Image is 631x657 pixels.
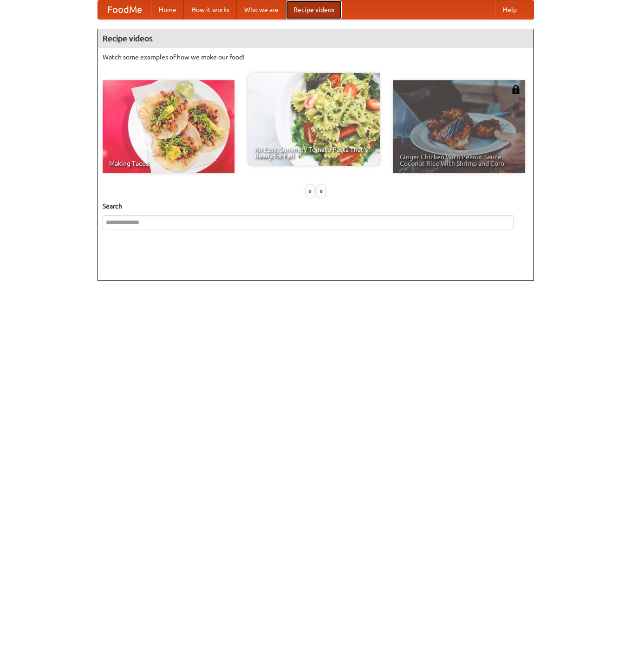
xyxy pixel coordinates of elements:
span: An Easy, Summery Tomato Pasta That's Ready for Fall [254,146,373,159]
a: An Easy, Summery Tomato Pasta That's Ready for Fall [248,73,380,166]
p: Watch some examples of how we make our food! [103,52,529,62]
h5: Search [103,202,529,211]
img: 483408.png [511,85,520,94]
span: Making Tacos [109,160,228,167]
a: Help [495,0,524,19]
div: « [306,185,314,197]
a: Home [151,0,184,19]
a: FoodMe [98,0,151,19]
div: » [317,185,325,197]
a: How it works [184,0,237,19]
h4: Recipe videos [98,29,533,48]
a: Who we are [237,0,286,19]
a: Recipe videos [286,0,342,19]
a: Making Tacos [103,80,234,173]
